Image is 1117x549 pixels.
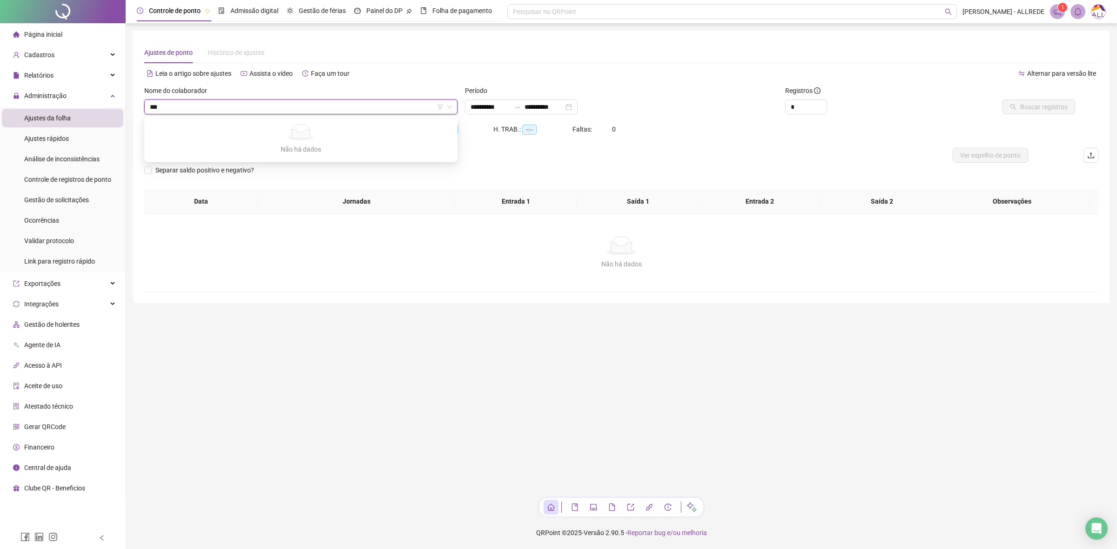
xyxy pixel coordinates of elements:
[962,7,1044,17] span: [PERSON_NAME] - ALLREDE
[455,189,577,214] th: Entrada 1
[204,8,210,14] span: pushpin
[1074,7,1082,16] span: bell
[577,189,699,214] th: Saída 1
[513,103,521,111] span: to
[785,86,821,96] span: Registros
[137,7,143,14] span: clock-circle
[612,126,616,133] span: 0
[24,443,54,451] span: Financeiro
[432,7,492,14] span: Folha de pagamento
[465,86,493,96] label: Período
[24,362,62,369] span: Acesso à API
[493,124,572,135] div: H. TRAB.:
[34,532,44,542] span: linkedin
[24,196,89,204] span: Gestão de solicitações
[302,70,309,77] span: history
[945,8,952,15] span: search
[1058,3,1067,12] sup: 1
[13,301,20,307] span: sync
[24,176,111,183] span: Controle de registros de ponto
[13,403,20,410] span: solution
[258,189,455,214] th: Jornadas
[953,148,1028,163] button: Ver espelho de ponto
[547,503,555,511] span: home
[24,92,67,99] span: Administração
[24,237,74,245] span: Validar protocolo
[24,280,61,287] span: Exportações
[13,383,20,389] span: audit
[942,196,1082,206] span: Observações
[155,70,231,77] span: Leia o artigo sobre ajustes
[24,114,71,122] span: Ajustes da folha
[814,87,821,94] span: info-circle
[144,189,258,214] th: Data
[24,321,80,328] span: Gestão de holerites
[147,70,153,77] span: file-text
[1003,99,1075,114] button: Buscar registros
[13,444,20,450] span: dollar
[24,51,54,59] span: Cadastros
[627,503,634,511] span: export
[420,7,427,14] span: book
[24,300,59,308] span: Integrações
[48,532,58,542] span: instagram
[13,31,20,38] span: home
[13,52,20,58] span: user-add
[149,7,201,14] span: Controle de ponto
[366,7,403,14] span: Painel do DP
[155,144,446,154] div: Não há dados
[354,7,361,14] span: dashboard
[152,165,258,175] span: Separar saldo positivo e negativo?
[13,321,20,328] span: apartment
[126,516,1117,549] footer: QRPoint © 2025 - 2.90.5 -
[299,7,346,14] span: Gestão de férias
[13,423,20,430] span: qrcode
[208,49,264,56] span: Histórico de ajustes
[24,464,71,471] span: Central de ajuda
[1091,5,1105,19] img: 75003
[1018,70,1025,77] span: swap
[230,7,278,14] span: Admissão digital
[406,8,412,14] span: pushpin
[584,529,604,536] span: Versão
[249,70,293,77] span: Assista o vídeo
[571,503,579,511] span: book
[24,31,62,38] span: Página inicial
[646,503,653,511] span: api
[24,403,73,410] span: Atestado técnico
[24,484,85,492] span: Clube QR - Beneficios
[24,423,66,430] span: Gerar QRCode
[590,503,597,511] span: laptop
[24,217,59,224] span: Ocorrências
[627,529,707,536] span: Reportar bug e/ou melhoria
[144,86,213,96] label: Nome do colaborador
[155,259,1087,269] div: Não há dados
[1087,152,1095,159] span: upload
[572,126,593,133] span: Faltas:
[934,189,1090,214] th: Observações
[1053,7,1062,16] span: notification
[522,125,537,135] span: --:--
[287,7,293,14] span: sun
[24,341,61,349] span: Agente de IA
[218,7,225,14] span: file-done
[1027,70,1096,77] span: Alternar para versão lite
[447,104,452,110] span: down
[20,532,30,542] span: facebook
[664,503,672,511] span: history
[13,93,20,99] span: lock
[513,103,521,111] span: swap-right
[1085,517,1108,540] div: Open Intercom Messenger
[13,72,20,79] span: file
[437,104,443,110] span: filter
[13,362,20,369] span: api
[13,464,20,471] span: info-circle
[608,503,616,511] span: file
[699,189,821,214] th: Entrada 2
[821,189,943,214] th: Saída 2
[24,155,100,163] span: Análise de inconsistências
[241,70,247,77] span: youtube
[24,382,62,390] span: Aceite de uso
[144,49,193,56] span: Ajustes de ponto
[13,280,20,287] span: export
